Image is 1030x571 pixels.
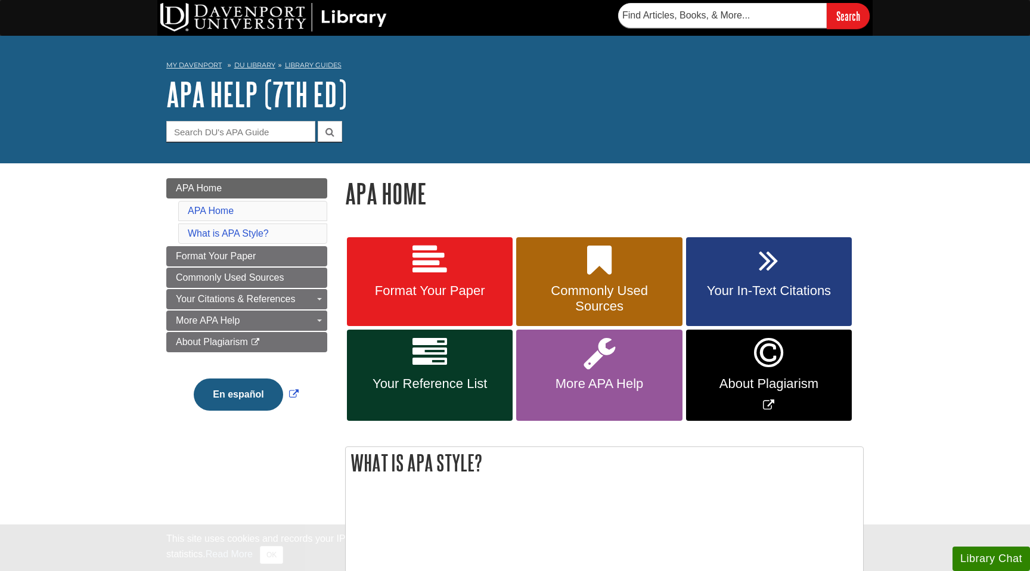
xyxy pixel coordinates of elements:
a: More APA Help [516,330,682,421]
button: En español [194,378,283,411]
nav: breadcrumb [166,57,864,76]
a: More APA Help [166,311,327,331]
img: DU Library [160,3,387,32]
a: What is APA Style? [188,228,269,238]
span: APA Home [176,183,222,193]
div: This site uses cookies and records your IP address for usage statistics. Additionally, we use Goo... [166,532,864,564]
span: Commonly Used Sources [525,283,673,314]
a: DU Library [234,61,275,69]
a: Your Reference List [347,330,513,421]
input: Search DU's APA Guide [166,121,315,142]
span: About Plagiarism [176,337,248,347]
span: Format Your Paper [176,251,256,261]
a: Commonly Used Sources [516,237,682,327]
i: This link opens in a new window [250,339,260,346]
a: Commonly Used Sources [166,268,327,288]
a: About Plagiarism [166,332,327,352]
span: Your Reference List [356,376,504,392]
a: APA Help (7th Ed) [166,76,347,113]
a: Your Citations & References [166,289,327,309]
a: Format Your Paper [347,237,513,327]
span: Your In-Text Citations [695,283,843,299]
a: Link opens in new window [191,389,301,399]
a: Library Guides [285,61,342,69]
a: Your In-Text Citations [686,237,852,327]
span: About Plagiarism [695,376,843,392]
div: Guide Page Menu [166,178,327,431]
a: Link opens in new window [686,330,852,421]
span: Commonly Used Sources [176,272,284,283]
input: Find Articles, Books, & More... [618,3,827,28]
a: Format Your Paper [166,246,327,266]
span: More APA Help [525,376,673,392]
a: APA Home [166,178,327,198]
form: Searches DU Library's articles, books, and more [618,3,870,29]
input: Search [827,3,870,29]
h1: APA Home [345,178,864,209]
button: Close [260,546,283,564]
span: Your Citations & References [176,294,295,304]
span: More APA Help [176,315,240,325]
a: My Davenport [166,60,222,70]
a: APA Home [188,206,234,216]
button: Library Chat [953,547,1030,571]
a: Read More [206,549,253,559]
h2: What is APA Style? [346,447,863,479]
span: Format Your Paper [356,283,504,299]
